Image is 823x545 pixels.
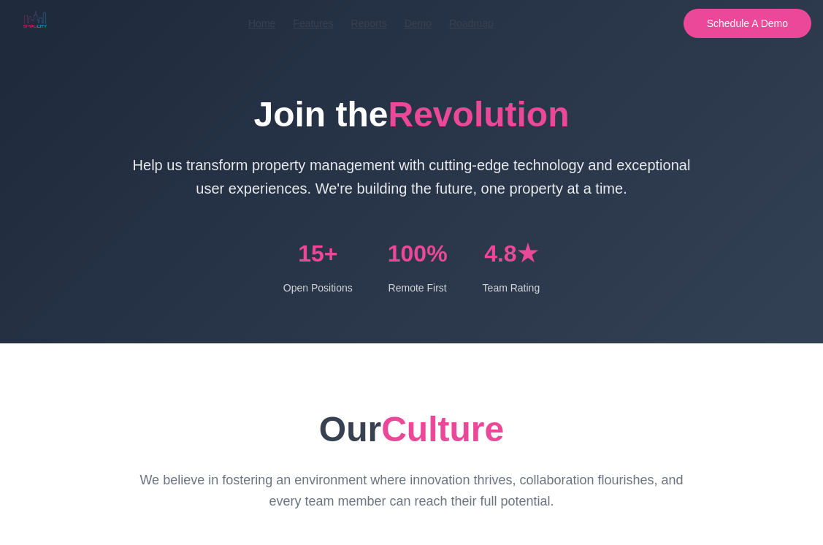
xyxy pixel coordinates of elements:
[283,235,353,272] span: 15+
[131,470,692,512] p: We believe in fostering an environment where innovation thrives, collaboration flourishes, and ev...
[12,3,58,38] img: Simplicity Logo
[12,402,811,458] h2: Our
[388,235,448,272] span: 100%
[351,15,387,31] a: Reports
[405,15,432,31] a: Demo
[684,9,811,38] button: Schedule A Demo
[248,15,275,31] a: Home
[483,235,540,272] span: 4.8★
[283,282,353,294] span: Open Positions
[483,282,540,294] span: Team Rating
[388,282,447,294] span: Remote First
[449,15,494,31] a: Roadmap
[120,94,704,136] h1: Join the
[381,410,504,449] span: Culture
[293,15,333,31] a: Features
[388,95,570,134] span: Revolution
[120,153,704,200] p: Help us transform property management with cutting-edge technology and exceptional user experienc...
